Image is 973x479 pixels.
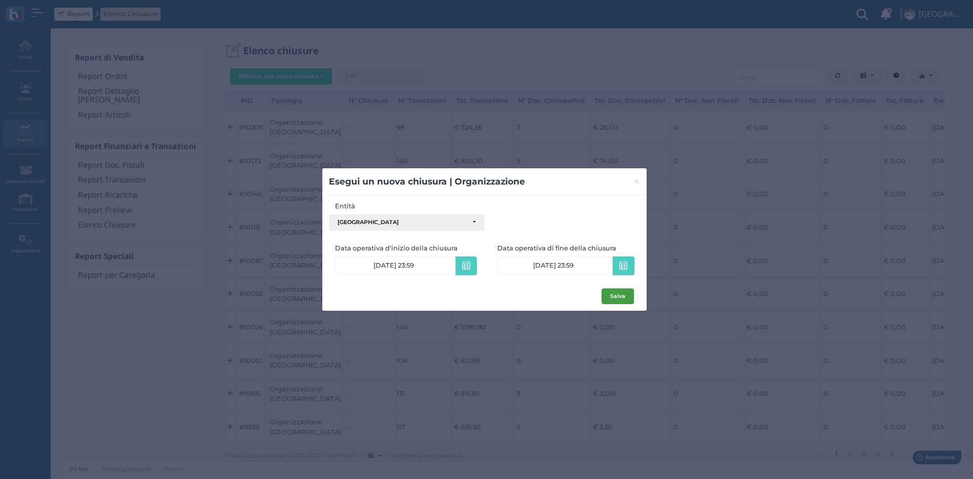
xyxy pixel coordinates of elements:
[533,262,574,270] span: [DATE] 23:59
[602,288,634,305] button: Salva
[329,201,484,211] label: Entità
[329,214,484,231] button: [GEOGRAPHIC_DATA]
[329,176,525,187] b: Esegui un nuova chiusura | Organizzazione
[335,243,485,253] label: Data operativa d'inizio della chiusura
[30,8,67,16] span: Assistenza
[338,219,468,226] div: [GEOGRAPHIC_DATA]
[373,262,414,270] span: [DATE] 23:59
[497,243,634,253] label: Data operativa di fine della chiusura
[633,175,641,188] span: ×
